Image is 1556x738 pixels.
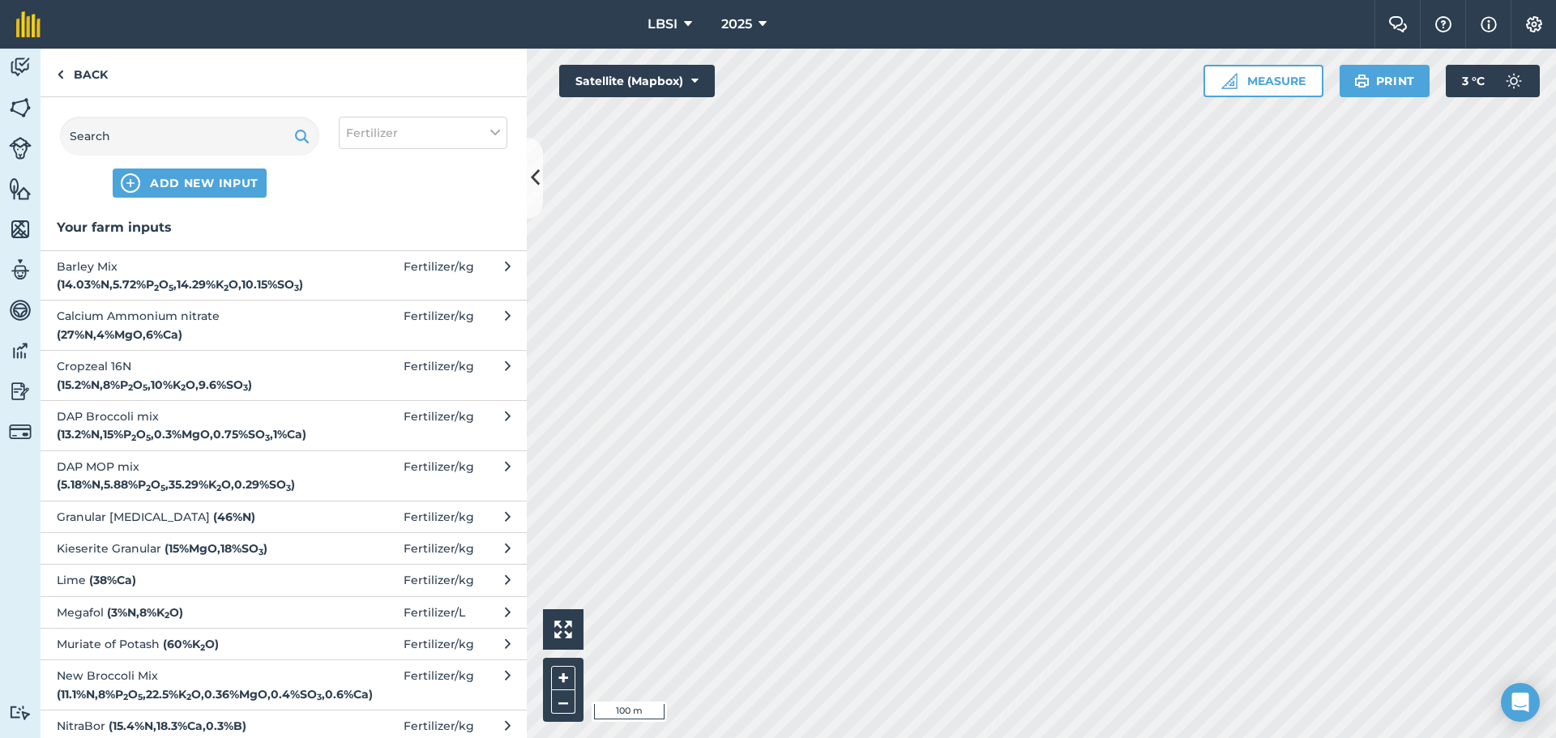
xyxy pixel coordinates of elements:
[1462,65,1485,97] span: 3 ° C
[9,379,32,403] img: svg+xml;base64,PD94bWwgdmVyc2lvbj0iMS4wIiBlbmNvZGluZz0idXRmLTgiPz4KPCEtLSBHZW5lcmF0b3I6IEFkb2JlIE...
[1221,73,1238,89] img: Ruler icon
[89,573,136,587] strong: ( 38 % Ca )
[551,690,575,714] button: –
[154,283,159,293] sub: 2
[9,420,32,443] img: svg+xml;base64,PD94bWwgdmVyc2lvbj0iMS4wIiBlbmNvZGluZz0idXRmLTgiPz4KPCEtLSBHZW5lcmF0b3I6IEFkb2JlIE...
[404,458,474,494] span: Fertilizer / kg
[404,717,474,735] span: Fertilizer / kg
[404,357,474,394] span: Fertilizer / kg
[200,642,205,653] sub: 2
[121,173,140,193] img: svg+xml;base64,PHN2ZyB4bWxucz0iaHR0cDovL3d3dy53My5vcmcvMjAwMC9zdmciIHdpZHRoPSIxNCIgaGVpZ2h0PSIyNC...
[1388,16,1408,32] img: Two speech bubbles overlapping with the left bubble in the forefront
[721,15,752,34] span: 2025
[57,378,252,392] strong: ( 15.2 % N , 8 % P O , 10 % K O , 9.6 % SO )
[57,717,322,735] span: NitraBor
[9,137,32,160] img: svg+xml;base64,PD94bWwgdmVyc2lvbj0iMS4wIiBlbmNvZGluZz0idXRmLTgiPz4KPCEtLSBHZW5lcmF0b3I6IEFkb2JlIE...
[41,250,527,301] button: Barley Mix (14.03%N,5.72%P2O5,14.29%K2O,10.15%SO3)Fertilizer/kg
[181,382,186,393] sub: 2
[404,571,474,589] span: Fertilizer / kg
[41,501,527,532] button: Granular [MEDICAL_DATA] (46%N)Fertilizer/kg
[165,610,169,621] sub: 2
[294,126,310,146] img: svg+xml;base64,PHN2ZyB4bWxucz0iaHR0cDovL3d3dy53My5vcmcvMjAwMC9zdmciIHdpZHRoPSIxOSIgaGVpZ2h0PSIyNC...
[9,217,32,241] img: svg+xml;base64,PHN2ZyB4bWxucz0iaHR0cDovL3d3dy53My5vcmcvMjAwMC9zdmciIHdpZHRoPSI1NiIgaGVpZ2h0PSI2MC...
[160,483,165,493] sub: 5
[224,283,229,293] sub: 2
[57,327,182,342] strong: ( 27 % N , 4 % MgO , 6 % Ca )
[243,382,248,393] sub: 3
[138,692,143,702] sub: 5
[1354,71,1370,91] img: svg+xml;base64,PHN2ZyB4bWxucz0iaHR0cDovL3d3dy53My5vcmcvMjAwMC9zdmciIHdpZHRoPSIxOSIgaGVpZ2h0PSIyNC...
[41,350,527,400] button: Cropzeal 16N (15.2%N,8%P2O5,10%K2O,9.6%SO3)Fertilizer/kg
[143,382,147,393] sub: 5
[57,687,373,702] strong: ( 11.1 % N , 8 % P O , 22.5 % K O , 0.36 % MgO , 0.4 % SO , 0.6 % Ca )
[404,407,474,444] span: Fertilizer / kg
[131,433,136,443] sub: 2
[57,571,322,589] span: Lime
[60,117,319,156] input: Search
[41,532,527,564] button: Kieserite Granular (15%MgO,18%SO3)Fertilizer/kg
[57,357,322,394] span: Cropzeal 16N
[165,541,267,556] strong: ( 15 % MgO , 18 % SO )
[150,175,259,191] span: ADD NEW INPUT
[41,564,527,595] button: Lime (38%Ca)Fertilizer/kg
[41,628,527,659] button: Muriate of Potash (60%K2O)Fertilizer/kg
[404,508,474,526] span: Fertilizer / kg
[404,540,474,557] span: Fertilizer / kg
[346,124,398,142] span: Fertilizer
[41,596,527,628] button: Megafol (3%N,8%K2O)Fertilizer/L
[1434,16,1453,32] img: A question mark icon
[109,719,246,733] strong: ( 15.4 % N , 18.3 % Ca , 0.3 % B )
[57,477,295,492] strong: ( 5.18 % N , 5.88 % P O , 35.29 % K O , 0.29 % SO )
[186,692,191,702] sub: 2
[57,458,322,494] span: DAP MOP mix
[1340,65,1430,97] button: Print
[57,427,306,442] strong: ( 13.2 % N , 15 % P O , 0.3 % MgO , 0.75 % SO , 1 % Ca )
[107,605,183,620] strong: ( 3 % N , 8 % K O )
[146,483,151,493] sub: 2
[16,11,41,37] img: fieldmargin Logo
[41,450,527,501] button: DAP MOP mix (5.18%N,5.88%P2O5,35.29%K2O,0.29%SO3)Fertilizer/kg
[259,547,263,557] sub: 3
[1481,15,1497,34] img: svg+xml;base64,PHN2ZyB4bWxucz0iaHR0cDovL3d3dy53My5vcmcvMjAwMC9zdmciIHdpZHRoPSIxNyIgaGVpZ2h0PSIxNy...
[57,407,322,444] span: DAP Broccoli mix
[9,705,32,720] img: svg+xml;base64,PD94bWwgdmVyc2lvbj0iMS4wIiBlbmNvZGluZz0idXRmLTgiPz4KPCEtLSBHZW5lcmF0b3I6IEFkb2JlIE...
[41,300,527,350] button: Calcium Ammonium nitrate (27%N,4%MgO,6%Ca)Fertilizer/kg
[1498,65,1530,97] img: svg+xml;base64,PD94bWwgdmVyc2lvbj0iMS4wIiBlbmNvZGluZz0idXRmLTgiPz4KPCEtLSBHZW5lcmF0b3I6IEFkb2JlIE...
[294,283,299,293] sub: 3
[404,604,465,621] span: Fertilizer / L
[57,667,322,703] span: New Broccoli Mix
[41,400,527,450] button: DAP Broccoli mix (13.2%N,15%P2O5,0.3%MgO,0.75%SO3,1%Ca)Fertilizer/kg
[1501,683,1540,722] div: Open Intercom Messenger
[57,604,322,621] span: Megafol
[216,483,221,493] sub: 2
[128,382,133,393] sub: 2
[9,177,32,201] img: svg+xml;base64,PHN2ZyB4bWxucz0iaHR0cDovL3d3dy53My5vcmcvMjAwMC9zdmciIHdpZHRoPSI1NiIgaGVpZ2h0PSI2MC...
[9,298,32,322] img: svg+xml;base64,PD94bWwgdmVyc2lvbj0iMS4wIiBlbmNvZGluZz0idXRmLTgiPz4KPCEtLSBHZW5lcmF0b3I6IEFkb2JlIE...
[404,258,474,294] span: Fertilizer / kg
[57,540,322,557] span: Kieserite Granular
[9,258,32,282] img: svg+xml;base64,PD94bWwgdmVyc2lvbj0iMS4wIiBlbmNvZGluZz0idXRmLTgiPz4KPCEtLSBHZW5lcmF0b3I6IEFkb2JlIE...
[1203,65,1323,97] button: Measure
[1524,16,1544,32] img: A cog icon
[317,692,322,702] sub: 3
[551,666,575,690] button: +
[554,621,572,638] img: Four arrows, one pointing top left, one top right, one bottom right and the last bottom left
[404,307,474,343] span: Fertilizer / kg
[41,49,124,96] a: Back
[286,483,291,493] sub: 3
[169,283,173,293] sub: 5
[648,15,678,34] span: LBSI
[146,433,151,443] sub: 5
[9,55,32,79] img: svg+xml;base64,PD94bWwgdmVyc2lvbj0iMS4wIiBlbmNvZGluZz0idXRmLTgiPz4KPCEtLSBHZW5lcmF0b3I6IEFkb2JlIE...
[57,258,322,294] span: Barley Mix
[1446,65,1540,97] button: 3 °C
[113,169,267,198] button: ADD NEW INPUT
[404,667,474,703] span: Fertilizer / kg
[163,637,219,651] strong: ( 60 % K O )
[339,117,507,149] button: Fertilizer
[41,217,527,238] h3: Your farm inputs
[9,96,32,120] img: svg+xml;base64,PHN2ZyB4bWxucz0iaHR0cDovL3d3dy53My5vcmcvMjAwMC9zdmciIHdpZHRoPSI1NiIgaGVpZ2h0PSI2MC...
[123,692,128,702] sub: 2
[57,277,303,292] strong: ( 14.03 % N , 5.72 % P O , 14.29 % K O , 10.15 % SO )
[265,433,270,443] sub: 3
